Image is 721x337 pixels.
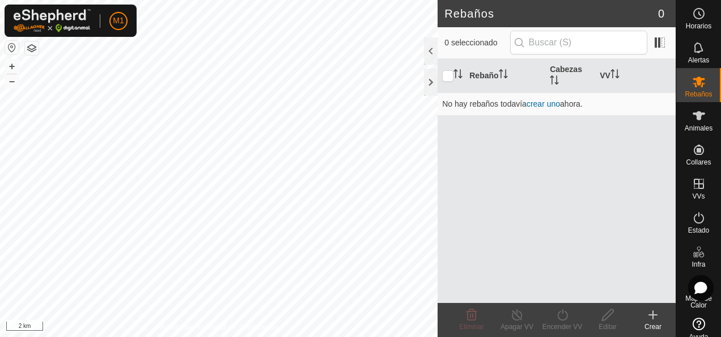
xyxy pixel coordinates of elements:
span: Estado [688,227,709,234]
img: Logo Gallagher [14,9,91,32]
th: Rebaño [465,59,545,93]
td: No hay rebaños todavía ahora. [438,92,676,115]
p-sorticon: Activar para ordenar [499,71,508,80]
a: crear uno [527,99,560,108]
p-sorticon: Activar para ordenar [550,77,559,86]
span: Alertas [688,57,709,64]
div: Apagar VV [494,322,540,332]
span: M1 [113,15,124,27]
span: Infra [692,261,705,268]
p-sorticon: Activar para ordenar [610,71,620,80]
span: Mapa de Calor [679,295,718,309]
button: Capas del Mapa [25,41,39,55]
span: Animales [685,125,712,132]
span: Eliminar [459,323,484,331]
span: VVs [692,193,705,200]
h2: Rebaños [444,7,658,20]
button: – [5,74,19,88]
div: Crear [630,322,676,332]
p-sorticon: Activar para ordenar [453,71,463,80]
span: 0 seleccionado [444,37,510,49]
th: Cabezas [545,59,595,93]
span: Rebaños [685,91,712,98]
th: VV [595,59,676,93]
div: Encender VV [540,322,585,332]
span: Collares [686,159,711,166]
span: 0 [658,5,664,22]
span: Horarios [686,23,711,30]
a: Política de Privacidad [160,322,226,332]
button: Restablecer Mapa [5,41,19,54]
button: + [5,60,19,73]
div: Editar [585,322,630,332]
input: Buscar (S) [510,31,647,54]
a: Contáctenos [239,322,277,332]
